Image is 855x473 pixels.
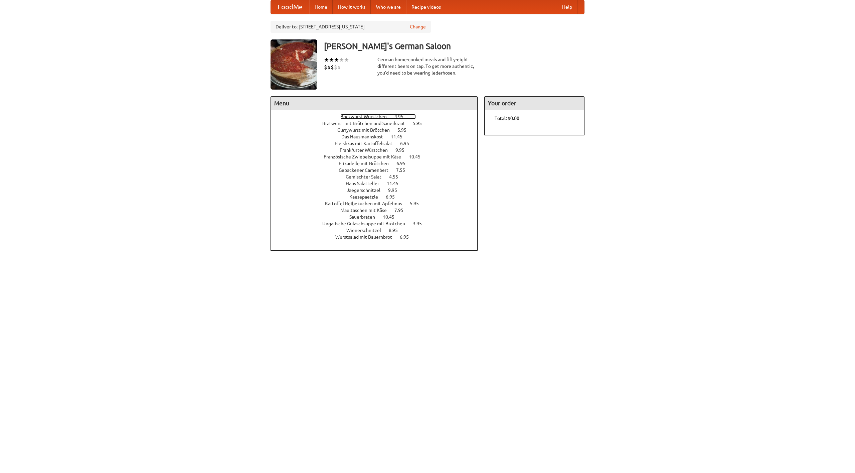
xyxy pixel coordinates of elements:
[557,0,577,14] a: Help
[388,188,404,193] span: 9.95
[413,221,429,226] span: 3.95
[335,234,421,240] a: Wurstsalad mit Bauernbrot 6.95
[329,56,334,64] li: ★
[335,234,399,240] span: Wurstsalad mit Bauernbrot
[339,167,417,173] a: Gebackener Camenbert 7.55
[394,114,410,119] span: 4.95
[485,97,584,110] h4: Your order
[324,64,327,71] li: $
[410,201,425,206] span: 5.95
[340,114,416,119] a: Bockwurst Würstchen 4.95
[337,127,419,133] a: Currywurst mit Brötchen 5.95
[337,64,341,71] li: $
[339,161,395,166] span: Frikadelle mit Brötchen
[394,208,410,213] span: 7.95
[322,221,412,226] span: Ungarische Gulaschsuppe mit Brötchen
[349,214,382,220] span: Sauerbraten
[395,147,411,153] span: 9.95
[346,228,388,233] span: Wienerschnitzel
[324,154,408,159] span: Französische Zwiebelsuppe mit Käse
[340,208,416,213] a: Maultaschen mit Käse 7.95
[410,23,426,30] a: Change
[346,174,410,180] a: Gemischter Salat 4.55
[389,174,405,180] span: 4.55
[349,214,407,220] a: Sauerbraten 10.45
[346,174,388,180] span: Gemischter Salat
[325,201,431,206] a: Kartoffel Reibekuchen mit Apfelmus 5.95
[383,214,401,220] span: 10.45
[341,134,415,139] a: Das Hausmannskost 11.45
[406,0,446,14] a: Recipe videos
[349,194,385,200] span: Kaesepaetzle
[333,0,371,14] a: How it works
[391,134,409,139] span: 11.45
[386,194,401,200] span: 6.95
[400,141,416,146] span: 6.95
[331,64,334,71] li: $
[327,64,331,71] li: $
[341,134,390,139] span: Das Hausmannskost
[387,181,405,186] span: 11.45
[340,208,393,213] span: Maultaschen mit Käse
[346,181,386,186] span: Haus Salatteller
[324,56,329,64] li: ★
[324,39,584,53] h3: [PERSON_NAME]'s German Saloon
[347,188,387,193] span: Jaegerschnitzel
[271,97,477,110] h4: Menu
[409,154,427,159] span: 10.45
[339,161,418,166] a: Frikadelle mit Brötchen 6.95
[340,147,417,153] a: Frankfurter Würstchen 9.95
[349,194,407,200] a: Kaesepaetzle 6.95
[337,127,396,133] span: Currywurst mit Brötchen
[346,181,411,186] a: Haus Salatteller 11.45
[371,0,406,14] a: Who we are
[495,116,519,121] b: Total: $0.00
[344,56,349,64] li: ★
[325,201,409,206] span: Kartoffel Reibekuchen mit Apfelmus
[340,147,394,153] span: Frankfurter Würstchen
[339,56,344,64] li: ★
[271,21,431,33] div: Deliver to: [STREET_ADDRESS][US_STATE]
[396,161,412,166] span: 6.95
[322,221,434,226] a: Ungarische Gulaschsuppe mit Brötchen 3.95
[324,154,433,159] a: Französische Zwiebelsuppe mit Käse 10.45
[271,0,309,14] a: FoodMe
[389,228,404,233] span: 8.95
[335,141,399,146] span: Fleishkas mit Kartoffelsalat
[322,121,434,126] a: Bratwurst mit Brötchen und Sauerkraut 5.95
[322,121,412,126] span: Bratwurst mit Brötchen und Sauerkraut
[346,228,410,233] a: Wienerschnitzel 8.95
[309,0,333,14] a: Home
[397,127,413,133] span: 5.95
[339,167,395,173] span: Gebackener Camenbert
[271,39,317,90] img: angular.jpg
[334,56,339,64] li: ★
[347,188,409,193] a: Jaegerschnitzel 9.95
[413,121,429,126] span: 5.95
[335,141,421,146] a: Fleishkas mit Kartoffelsalat 6.95
[400,234,415,240] span: 6.95
[396,167,412,173] span: 7.55
[340,114,393,119] span: Bockwurst Würstchen
[334,64,337,71] li: $
[377,56,478,76] div: German home-cooked meals and fifty-eight different beers on tap. To get more authentic, you'd nee...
